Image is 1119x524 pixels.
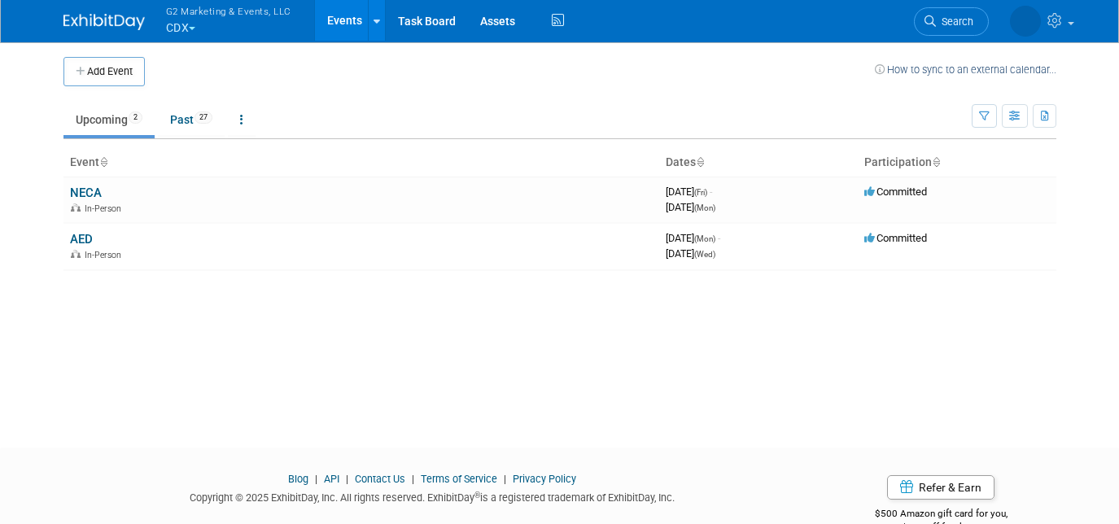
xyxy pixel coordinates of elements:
a: Terms of Service [421,473,497,485]
span: (Fri) [694,188,707,197]
span: | [342,473,352,485]
span: - [718,232,720,244]
span: [DATE] [666,247,715,260]
a: API [324,473,339,485]
a: Search [914,7,989,36]
a: Sort by Event Name [99,155,107,168]
img: In-Person Event [71,203,81,212]
span: | [500,473,510,485]
a: How to sync to an external calendar... [875,63,1056,76]
span: [DATE] [666,201,715,213]
a: Upcoming2 [63,104,155,135]
a: AED [70,232,93,247]
span: | [408,473,418,485]
span: | [311,473,321,485]
a: Refer & Earn [887,475,994,500]
span: - [710,186,712,198]
th: Event [63,149,659,177]
span: (Wed) [694,250,715,259]
span: (Mon) [694,234,715,243]
span: (Mon) [694,203,715,212]
a: Blog [288,473,308,485]
button: Add Event [63,57,145,86]
span: In-Person [85,250,126,260]
sup: ® [474,491,480,500]
a: Contact Us [355,473,405,485]
a: Privacy Policy [513,473,576,485]
span: In-Person [85,203,126,214]
img: In-Person Event [71,250,81,258]
a: Sort by Participation Type [932,155,940,168]
a: Sort by Start Date [696,155,704,168]
span: G2 Marketing & Events, LLC [166,2,291,20]
span: Committed [864,232,927,244]
span: Committed [864,186,927,198]
th: Participation [858,149,1056,177]
span: [DATE] [666,186,712,198]
span: Search [936,15,973,28]
span: 2 [129,111,142,124]
img: ExhibitDay [63,14,145,30]
a: NECA [70,186,102,200]
span: 27 [195,111,212,124]
img: Laine Butler [1010,6,1041,37]
a: Past27 [158,104,225,135]
div: Copyright © 2025 ExhibitDay, Inc. All rights reserved. ExhibitDay is a registered trademark of Ex... [63,487,802,505]
span: [DATE] [666,232,720,244]
th: Dates [659,149,858,177]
